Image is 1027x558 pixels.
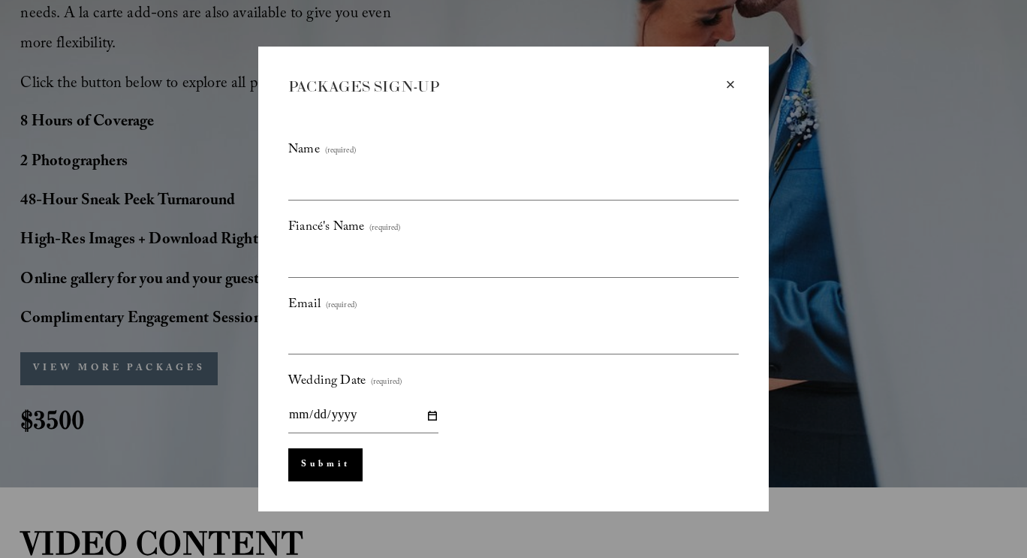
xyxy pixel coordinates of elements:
span: (required) [325,144,356,160]
div: PACKAGES SIGN-UP [288,77,722,98]
span: (required) [369,222,400,237]
span: Name [288,138,320,164]
span: Fiancé's Name [288,216,364,241]
span: Wedding Date [288,369,366,395]
span: (required) [371,376,402,391]
span: (required) [326,299,357,315]
div: Close [722,77,739,93]
span: Email [288,293,321,318]
button: Submit [288,448,363,481]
